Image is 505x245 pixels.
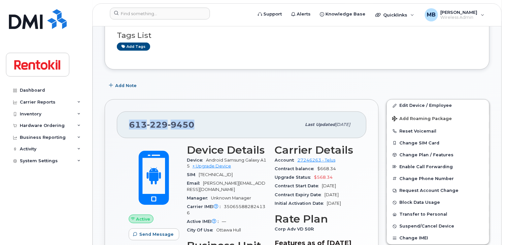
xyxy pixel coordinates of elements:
span: [DATE] [324,192,339,197]
button: Change Plan / Features [387,149,489,161]
span: [DATE] [322,183,336,188]
h3: Tags List [117,31,477,40]
span: MB [427,11,436,19]
span: Contract Start Date [275,183,322,188]
button: Reset Voicemail [387,125,489,137]
span: Contract Expiry Date [275,192,324,197]
span: Active [136,216,151,222]
span: Contract balance [275,166,317,171]
span: Change Plan / Features [399,152,454,157]
a: Alerts [286,8,315,21]
span: Enable Call Forwarding [399,164,453,169]
span: City Of Use [187,228,216,232]
span: Device [187,158,206,163]
button: Change SIM Card [387,137,489,149]
span: [PERSON_NAME] [441,10,478,15]
a: + Upgrade Device [192,164,231,168]
span: Send Message [139,231,174,237]
span: 613 [129,120,194,130]
span: [DATE] [327,201,341,206]
button: Block Data Usage [387,197,489,208]
span: Carrier IMEI [187,204,224,209]
h3: Carrier Details [275,144,354,156]
span: — [222,219,226,224]
span: Wireless Admin [441,15,478,20]
h3: Rate Plan [275,213,354,225]
span: Ottawa Hull [216,228,241,232]
div: Quicklinks [371,8,419,21]
span: Account [275,158,297,163]
span: [TECHNICAL_ID] [199,172,233,177]
button: Suspend/Cancel Device [387,220,489,232]
a: Add tags [117,43,150,51]
div: Malorie Bell [420,8,489,21]
span: $568.34 [314,175,333,180]
button: Change Phone Number [387,173,489,185]
button: Add Note [105,79,142,91]
span: Manager [187,196,211,200]
span: Add Note [115,82,137,89]
span: Android Samsung Galaxy A15 [187,158,266,168]
a: Knowledge Base [315,8,370,21]
span: SIM [187,172,199,177]
span: Corp Adv VD 50R [275,227,317,231]
span: Support [263,11,282,17]
span: Add Roaming Package [392,116,452,122]
span: Suspend/Cancel Device [399,224,454,229]
button: Change IMEI [387,232,489,244]
a: 27246263 - Telus [297,158,335,163]
span: Alerts [297,11,311,17]
input: Find something... [110,8,210,19]
span: Unknown Manager [211,196,251,200]
span: Last updated [305,122,335,127]
span: Upgrade Status [275,175,314,180]
button: Send Message [129,229,179,240]
a: Support [253,8,286,21]
span: 350655882824136 [187,204,265,215]
span: Quicklinks [383,12,407,17]
span: Email [187,181,203,186]
span: [PERSON_NAME][EMAIL_ADDRESS][DOMAIN_NAME] [187,181,265,192]
a: Edit Device / Employee [387,100,489,111]
span: Initial Activation Date [275,201,327,206]
button: Enable Call Forwarding [387,161,489,173]
span: 9450 [168,120,194,130]
span: 229 [147,120,168,130]
button: Request Account Change [387,185,489,197]
span: Active IMEI [187,219,222,224]
span: Knowledge Base [325,11,365,17]
span: [DATE] [335,122,350,127]
button: Add Roaming Package [387,111,489,125]
span: $668.34 [317,166,336,171]
button: Transfer to Personal [387,208,489,220]
h3: Device Details [187,144,267,156]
